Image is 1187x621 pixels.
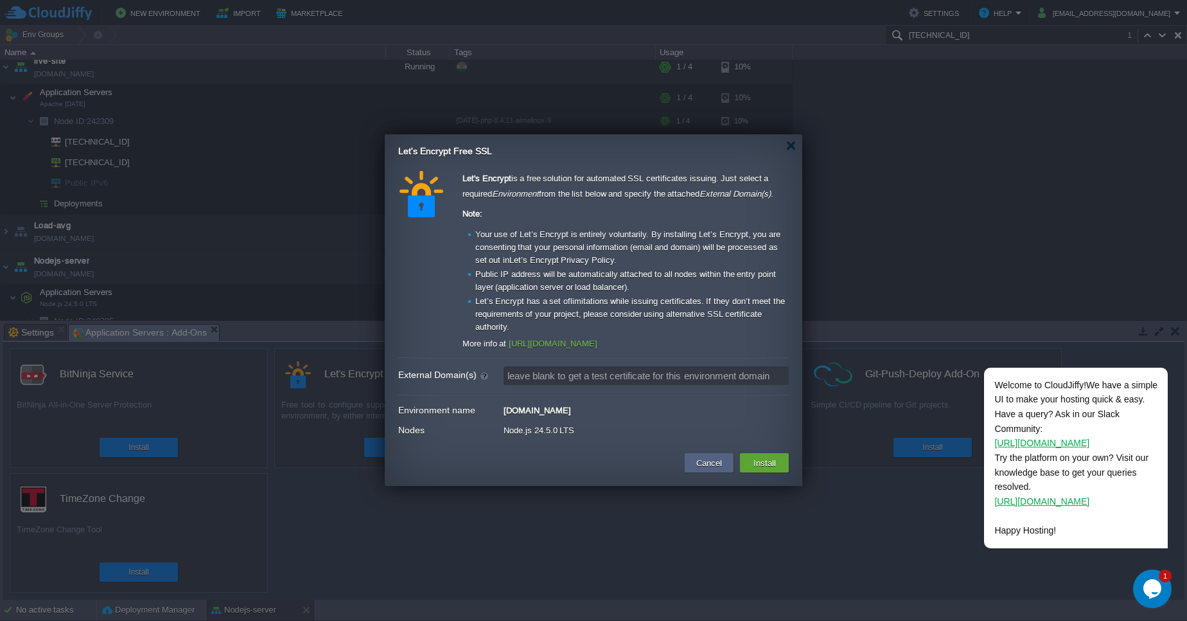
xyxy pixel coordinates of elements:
[468,268,789,294] li: Public IP address will be automatically attached to all nodes within the entry point layer (appli...
[398,171,444,217] img: letsencrypt.png
[462,171,785,202] p: is a free solution for automated SSL certificates issuing. Just select a required from the list b...
[699,189,771,199] em: External Domain(s)
[509,339,597,348] a: [URL][DOMAIN_NAME]
[462,339,506,348] span: More info at
[398,146,492,156] span: Let's Encrypt Free SSL
[398,402,502,419] label: Environment name
[943,251,1174,563] iframe: chat widget
[570,296,701,306] a: limitations while issuing certificates
[692,455,726,471] button: Cancel
[509,255,614,265] a: Let’s Encrypt Privacy Policy
[398,422,502,439] label: Nodes
[462,209,482,219] strong: Note:
[468,335,789,361] li: On the Node.js server, issued certificates are just stored at the /var/lib/jelastic/keys director...
[462,174,511,183] strong: Let's Encrypt
[504,402,789,415] div: [DOMAIN_NAME]
[468,295,789,334] li: Let’s Encrypt has a set of . If they don’t meet the requirements of your project, please consider...
[492,189,539,199] em: Environment
[468,228,789,267] li: Your use of Let’s Encrypt is entirely voluntarily. By installing Let’s Encrypt, you are consentin...
[750,455,780,471] button: Install
[504,422,789,435] div: Node.js 24.5.0 LTS
[1133,570,1174,608] iframe: chat widget
[398,366,502,384] label: External Domain(s)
